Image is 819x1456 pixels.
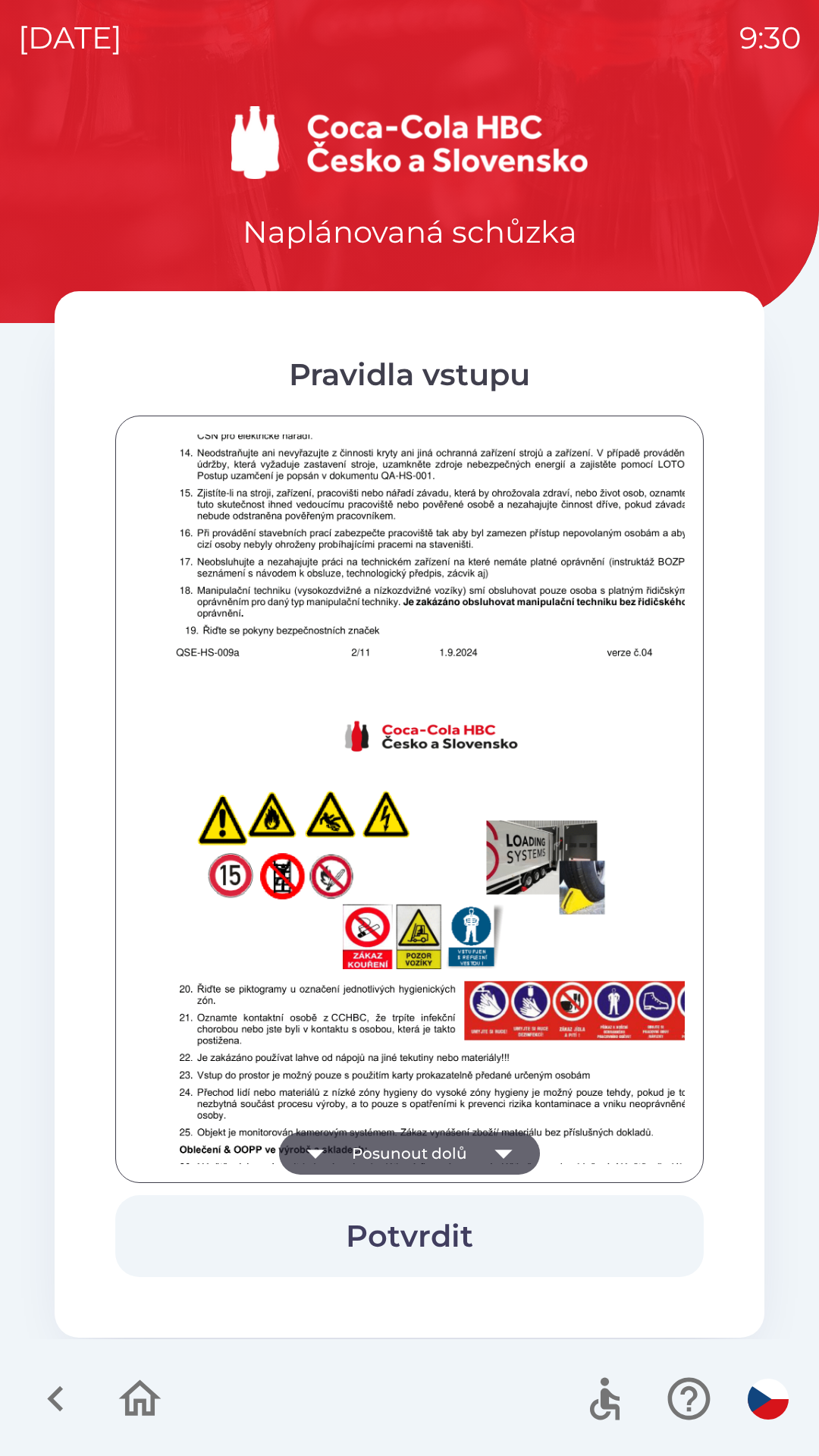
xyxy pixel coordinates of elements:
div: Pravidla vstupu [115,352,704,397]
img: Logo [55,106,764,179]
p: 9:30 [739,15,801,61]
img: cs flag [748,1379,789,1420]
p: [DATE] [18,15,122,61]
p: Naplánovaná schůzka [243,209,577,255]
button: Potvrdit [115,1195,704,1277]
button: Posunout dolů [279,1132,540,1175]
